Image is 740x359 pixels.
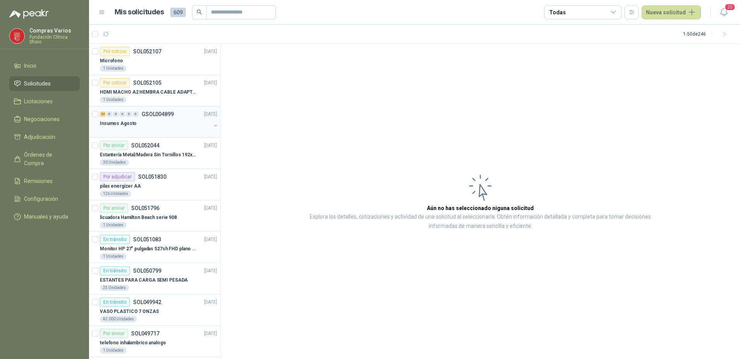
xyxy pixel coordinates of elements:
[142,111,174,117] p: GSOL004899
[100,111,106,117] div: 23
[100,159,129,166] div: 30 Unidades
[100,347,127,354] div: 1 Unidades
[9,58,80,73] a: Inicio
[100,183,141,190] p: pilas energizer AA
[126,111,132,117] div: 0
[100,308,159,315] p: VASO PLASTICO 7 ONZAS
[24,212,68,221] span: Manuales y ayuda
[133,268,161,274] p: SOL050799
[100,329,128,338] div: Por enviar
[89,44,220,75] a: Por cotizarSOL052107[DATE] Microfono1 Unidades
[24,195,58,203] span: Configuración
[89,294,220,326] a: En tránsitoSOL049942[DATE] VASO PLASTICO 7 ONZAS42.000 Unidades
[100,141,128,150] div: Por enviar
[204,79,217,87] p: [DATE]
[204,142,217,149] p: [DATE]
[100,285,129,291] div: 25 Unidades
[9,209,80,224] a: Manuales y ayuda
[170,8,186,17] span: 609
[100,235,130,244] div: En tránsito
[100,253,127,260] div: 1 Unidades
[100,172,135,181] div: Por adjudicar
[9,112,80,127] a: Negociaciones
[9,76,80,91] a: Solicitudes
[24,115,60,123] span: Negociaciones
[29,28,80,33] p: Compras Varios
[100,97,127,103] div: 1 Unidades
[100,266,130,275] div: En tránsito
[100,222,127,228] div: 1 Unidades
[549,8,565,17] div: Todas
[106,111,112,117] div: 0
[100,47,130,56] div: Por cotizar
[204,173,217,181] p: [DATE]
[89,326,220,357] a: Por enviarSOL049717[DATE] telefono inhalambrico analogo1 Unidades
[100,339,166,347] p: telefono inhalambrico analogo
[204,299,217,306] p: [DATE]
[100,151,196,159] p: Estantería Metal/Madera Sin Tornillos 192x100x50 cm 5 Niveles Gris
[717,5,731,19] button: 20
[204,111,217,118] p: [DATE]
[24,177,53,185] span: Remisiones
[100,65,127,72] div: 1 Unidades
[89,263,220,294] a: En tránsitoSOL050799[DATE] ESTANTES PARA CARGA SEMI PESADA25 Unidades
[204,330,217,337] p: [DATE]
[100,78,130,87] div: Por cotizar
[100,191,131,197] div: 126 Unidades
[642,5,701,19] button: Nueva solicitud
[24,79,51,88] span: Solicitudes
[24,150,72,168] span: Órdenes de Compra
[298,212,663,231] p: Explora los detalles, cotizaciones y actividad de una solicitud al seleccionarla. Obtén informaci...
[24,97,53,106] span: Licitaciones
[133,49,161,54] p: SOL052107
[204,48,217,55] p: [DATE]
[100,120,137,127] p: Insumos Agosto
[100,277,188,284] p: ESTANTES PARA CARGA SEMI PESADA
[133,111,139,117] div: 0
[10,29,24,43] img: Company Logo
[204,205,217,212] p: [DATE]
[29,35,80,44] p: Fundación Clínica Shaio
[133,237,161,242] p: SOL051083
[100,57,123,65] p: Microfono
[120,111,125,117] div: 0
[9,9,49,19] img: Logo peakr
[100,109,219,134] a: 23 0 0 0 0 0 GSOL004899[DATE] Insumos Agosto
[89,75,220,106] a: Por cotizarSOL052105[DATE] HDMI MACHO A2 HEMBRA CABLE ADAPTADOR CONVERTIDOR FOR MONIT1 Unidades
[24,62,36,70] span: Inicio
[725,3,735,11] span: 20
[100,214,177,221] p: licuadora Hamilton Beach serie 908
[133,299,161,305] p: SOL049942
[133,80,161,85] p: SOL052105
[89,200,220,232] a: Por enviarSOL051796[DATE] licuadora Hamilton Beach serie 9081 Unidades
[204,236,217,243] p: [DATE]
[9,147,80,171] a: Órdenes de Compra
[24,133,55,141] span: Adjudicación
[115,7,164,18] h1: Mis solicitudes
[100,297,130,307] div: En tránsito
[89,138,220,169] a: Por enviarSOL052044[DATE] Estantería Metal/Madera Sin Tornillos 192x100x50 cm 5 Niveles Gris30 Un...
[131,331,159,336] p: SOL049717
[9,191,80,206] a: Configuración
[683,28,731,40] div: 1 - 50 de 246
[9,130,80,144] a: Adjudicación
[204,267,217,275] p: [DATE]
[100,89,196,96] p: HDMI MACHO A2 HEMBRA CABLE ADAPTADOR CONVERTIDOR FOR MONIT
[427,204,534,212] h3: Aún no has seleccionado niguna solicitud
[9,174,80,188] a: Remisiones
[131,205,159,211] p: SOL051796
[100,245,196,253] p: Monitor HP 27" pulgadas 527sh FHD plano negro
[100,316,137,322] div: 42.000 Unidades
[138,174,166,179] p: SOL051830
[9,94,80,109] a: Licitaciones
[197,9,202,15] span: search
[131,143,159,148] p: SOL052044
[89,169,220,200] a: Por adjudicarSOL051830[DATE] pilas energizer AA126 Unidades
[113,111,119,117] div: 0
[89,232,220,263] a: En tránsitoSOL051083[DATE] Monitor HP 27" pulgadas 527sh FHD plano negro1 Unidades
[100,203,128,213] div: Por enviar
